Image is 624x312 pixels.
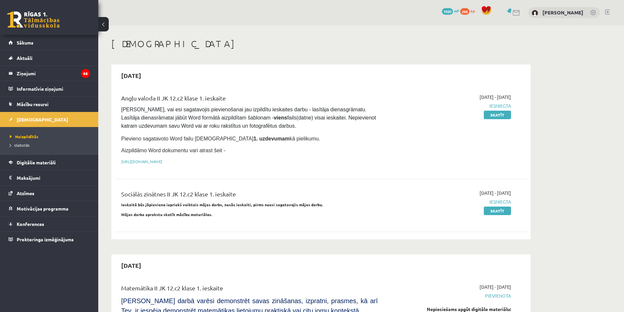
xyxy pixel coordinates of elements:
[9,97,90,112] a: Mācību resursi
[17,221,44,227] span: Konferences
[121,107,377,129] span: [PERSON_NAME], vai esi sagatavojis pievienošanai jau izpildītu ieskaites darbu - lasītāja dienasg...
[460,8,478,13] a: 266 xp
[460,8,469,15] span: 266
[388,198,511,205] span: Iesniegta
[484,111,511,119] a: Skatīt
[10,134,38,139] span: Neizpildītās
[254,136,290,141] strong: 1. uzdevumam
[81,69,90,78] i: 66
[17,236,74,242] span: Proktoringa izmēģinājums
[17,81,90,96] legend: Informatīvie ziņojumi
[454,8,459,13] span: mP
[9,170,90,185] a: Maksājumi
[9,232,90,247] a: Proktoringa izmēģinājums
[115,68,148,83] h2: [DATE]
[17,66,90,81] legend: Ziņojumi
[480,94,511,101] span: [DATE] - [DATE]
[121,159,162,164] a: [URL][DOMAIN_NAME]
[17,170,90,185] legend: Maksājumi
[121,284,378,296] div: Matemātika II JK 12.c2 klase 1. ieskaite
[480,190,511,196] span: [DATE] - [DATE]
[17,55,32,61] span: Aktuāli
[388,102,511,109] span: Iesniegta
[9,35,90,50] a: Sākums
[9,186,90,201] a: Atzīmes
[542,9,583,16] a: [PERSON_NAME]
[115,258,148,273] h2: [DATE]
[121,136,320,141] span: Pievieno sagatavoto Word failu [DEMOGRAPHIC_DATA] kā pielikumu.
[532,10,538,16] img: Tīna Tauriņa
[9,112,90,127] a: [DEMOGRAPHIC_DATA]
[470,8,475,13] span: xp
[17,190,34,196] span: Atzīmes
[10,142,29,148] span: Izlabotās
[442,8,453,15] span: 1920
[121,212,213,217] strong: Mājas darba aprakstu skatīt mācību materiālos.
[388,292,511,299] span: Pievienota
[121,202,323,207] strong: Ieskaitē būs jāpievieno iepriekš veiktais mājas darbs, nesāc ieskaiti, pirms neesi sagatavojis mā...
[121,148,225,153] span: Aizpildāmo Word dokumentu vari atrast šeit -
[9,50,90,65] a: Aktuāli
[484,207,511,215] a: Skatīt
[442,8,459,13] a: 1920 mP
[111,38,531,49] h1: [DEMOGRAPHIC_DATA]
[9,155,90,170] a: Digitālie materiāli
[17,40,33,46] span: Sākums
[121,190,378,202] div: Sociālās zinātnes II JK 12.c2 klase 1. ieskaite
[9,216,90,231] a: Konferences
[10,142,92,148] a: Izlabotās
[121,94,378,106] div: Angļu valoda II JK 12.c2 klase 1. ieskaite
[9,201,90,216] a: Motivācijas programma
[17,159,56,165] span: Digitālie materiāli
[17,206,68,211] span: Motivācijas programma
[9,81,90,96] a: Informatīvie ziņojumi
[7,11,60,28] a: Rīgas 1. Tālmācības vidusskola
[17,117,68,122] span: [DEMOGRAPHIC_DATA]
[10,134,92,139] a: Neizpildītās
[9,66,90,81] a: Ziņojumi66
[274,115,287,120] strong: viens
[17,101,48,107] span: Mācību resursi
[480,284,511,290] span: [DATE] - [DATE]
